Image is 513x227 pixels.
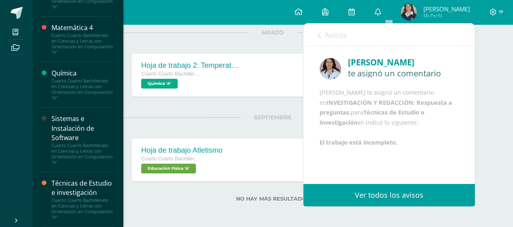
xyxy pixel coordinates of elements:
img: 49b90201c47adc92305f480b96c44c30.png [320,58,341,80]
div: Sistemas e Instalación de Software [52,114,113,142]
span: Avisos [325,30,347,40]
label: No hay más resultados [89,196,456,202]
a: Técnicas de Estudio e investigaciónCuarto Cuarto Bachillerato en Ciencias y Letras con Orientació... [52,179,113,220]
div: Cuarto Cuarto Bachillerato en Ciencias y Letras con Orientación en Computación "A" [52,78,113,101]
div: Técnicas de Estudio e investigación [52,179,113,197]
b: Técnicas de Estudio e investigación [320,108,425,126]
img: 4cdb02751314fa0dd71f70447004a266.png [401,4,417,20]
span: SEPTIEMBRE [241,114,305,121]
span: Educación Física 'A' [141,164,196,173]
span: Mi Perfil [423,12,470,19]
div: [PERSON_NAME] te asignó un comentario en para en indicó lo siguiente: [320,88,459,147]
div: Hoja de trabajo 2: Temperatura [141,61,238,70]
div: Matemática 4 [52,23,113,32]
div: Química [52,69,113,78]
a: Sistemas e Instalación de SoftwareCuarto Cuarto Bachillerato en Ciencias y Letras con Orientación... [52,114,113,165]
span: Química 'A' [141,79,178,89]
a: QuímicaCuarto Cuarto Bachillerato en Ciencias y Letras con Orientación en Computación "A" [52,69,113,101]
span: MARZO [249,29,297,36]
span: Cuarto Cuarto Bachillerato en Ciencias y Letras con Orientación en Computación [141,71,202,77]
a: Matemática 4Cuarto Cuarto Bachillerato en Ciencias y Letras con Orientación en Computación "A" [52,23,113,55]
div: Cuarto Cuarto Bachillerato en Ciencias y Letras con Orientación en Computación "A" [52,143,113,165]
div: Hoja de trabajo Atletismo [141,146,222,155]
span: Cuarto Cuarto Bachillerato en Ciencias y Letras con Orientación en Computación [141,156,202,162]
div: Cuarto Cuarto Bachillerato en Ciencias y Letras con Orientación en Computación "A" [52,197,113,220]
div: te asignó un comentario [348,69,459,78]
div: Cuarto Cuarto Bachillerato en Ciencias y Letras con Orientación en Computación "A" [52,32,113,55]
div: [PERSON_NAME] [348,56,459,69]
b: INVESTIGACIÓN Y REDACCIÓN: Respuesta a preguntas. [320,99,452,116]
span: [PERSON_NAME] [423,5,470,13]
b: El trabajo está incompleto. [320,138,397,146]
a: Ver todos los avisos [303,184,475,206]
